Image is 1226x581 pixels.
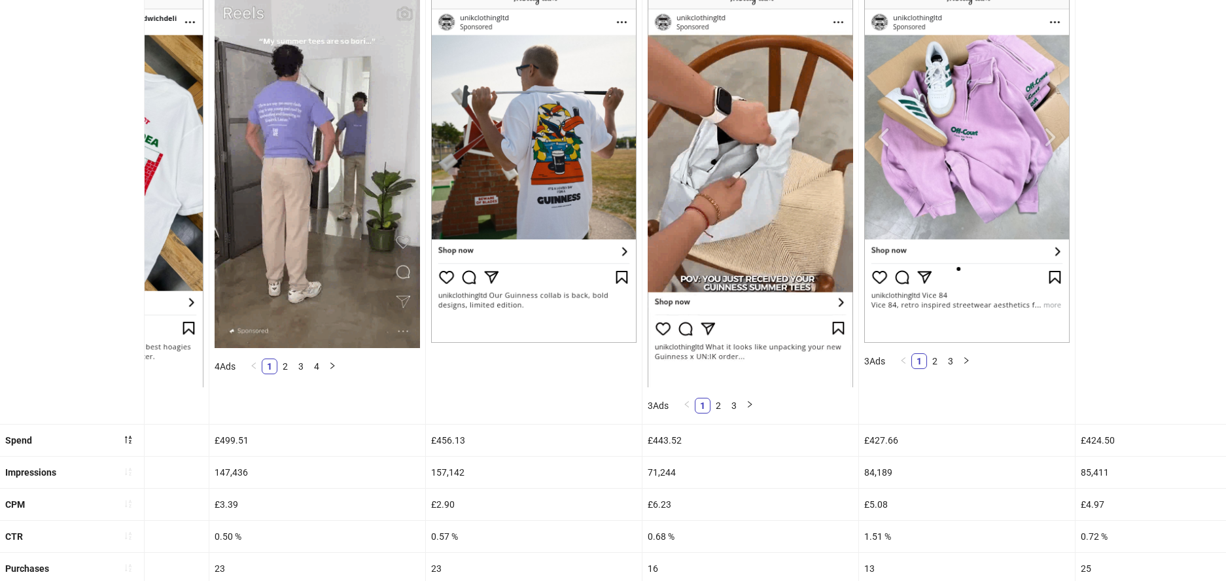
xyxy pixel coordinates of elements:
[911,353,927,369] li: 1
[958,353,974,369] li: Next Page
[859,489,1075,520] div: £5.08
[309,359,324,374] a: 4
[5,435,32,446] b: Spend
[328,362,336,370] span: right
[309,359,324,374] li: 4
[742,398,758,414] li: Next Page
[962,357,970,364] span: right
[896,353,911,369] button: left
[124,467,133,476] span: sort-ascending
[896,353,911,369] li: Previous Page
[426,489,642,520] div: £2.90
[695,398,710,414] li: 1
[726,398,742,414] li: 3
[859,521,1075,552] div: 1.51 %
[642,489,858,520] div: £6.23
[958,353,974,369] button: right
[209,489,425,520] div: £3.39
[859,425,1075,456] div: £427.66
[426,425,642,456] div: £456.13
[294,359,308,374] a: 3
[426,521,642,552] div: 0.57 %
[683,400,691,408] span: left
[209,521,425,552] div: 0.50 %
[277,359,293,374] li: 2
[5,467,56,478] b: Impressions
[215,361,236,372] span: 4 Ads
[5,531,23,542] b: CTR
[246,359,262,374] button: left
[648,400,669,411] span: 3 Ads
[209,457,425,488] div: 147,436
[293,359,309,374] li: 3
[124,531,133,540] span: sort-ascending
[679,398,695,414] li: Previous Page
[927,353,943,369] li: 2
[324,359,340,374] button: right
[928,354,942,368] a: 2
[124,563,133,572] span: sort-ascending
[912,354,926,368] a: 1
[943,354,958,368] a: 3
[262,359,277,374] a: 1
[742,398,758,414] button: right
[746,400,754,408] span: right
[278,359,292,374] a: 2
[124,499,133,508] span: sort-ascending
[124,435,133,444] span: sort-descending
[727,398,741,413] a: 3
[943,353,958,369] li: 3
[246,359,262,374] li: Previous Page
[250,362,258,370] span: left
[711,398,726,413] a: 2
[426,457,642,488] div: 157,142
[642,425,858,456] div: £443.52
[900,357,907,364] span: left
[859,457,1075,488] div: 84,189
[5,563,49,574] b: Purchases
[864,356,885,366] span: 3 Ads
[209,425,425,456] div: £499.51
[679,398,695,414] button: left
[695,398,710,413] a: 1
[642,457,858,488] div: 71,244
[324,359,340,374] li: Next Page
[5,499,25,510] b: CPM
[642,521,858,552] div: 0.68 %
